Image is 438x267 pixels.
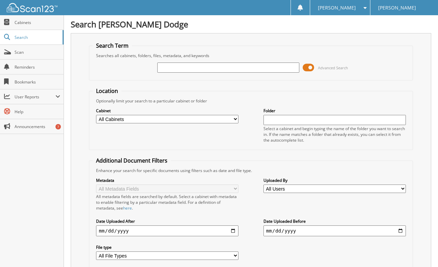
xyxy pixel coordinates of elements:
span: Help [15,109,60,115]
span: Cabinets [15,20,60,25]
div: Optionally limit your search to a particular cabinet or folder [93,98,409,104]
span: Announcements [15,124,60,129]
label: Date Uploaded After [96,218,238,224]
label: Uploaded By [263,177,406,183]
legend: Additional Document Filters [93,157,171,164]
label: Cabinet [96,108,238,114]
label: File type [96,244,238,250]
div: Searches all cabinets, folders, files, metadata, and keywords [93,53,409,58]
div: All metadata fields are searched by default. Select a cabinet with metadata to enable filtering b... [96,194,238,211]
input: end [263,225,406,236]
span: User Reports [15,94,55,100]
div: 7 [55,124,61,129]
span: [PERSON_NAME] [378,6,416,10]
input: start [96,225,238,236]
legend: Search Term [93,42,132,49]
div: Enhance your search for specific documents using filters such as date and file type. [93,168,409,173]
label: Metadata [96,177,238,183]
span: Advanced Search [318,65,348,70]
img: scan123-logo-white.svg [7,3,57,12]
div: Select a cabinet and begin typing the name of the folder you want to search in. If the name match... [263,126,406,143]
span: Scan [15,49,60,55]
span: Search [15,34,59,40]
legend: Location [93,87,121,95]
h1: Search [PERSON_NAME] Dodge [71,19,431,30]
label: Date Uploaded Before [263,218,406,224]
span: [PERSON_NAME] [318,6,356,10]
a: here [123,205,132,211]
label: Folder [263,108,406,114]
span: Bookmarks [15,79,60,85]
span: Reminders [15,64,60,70]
